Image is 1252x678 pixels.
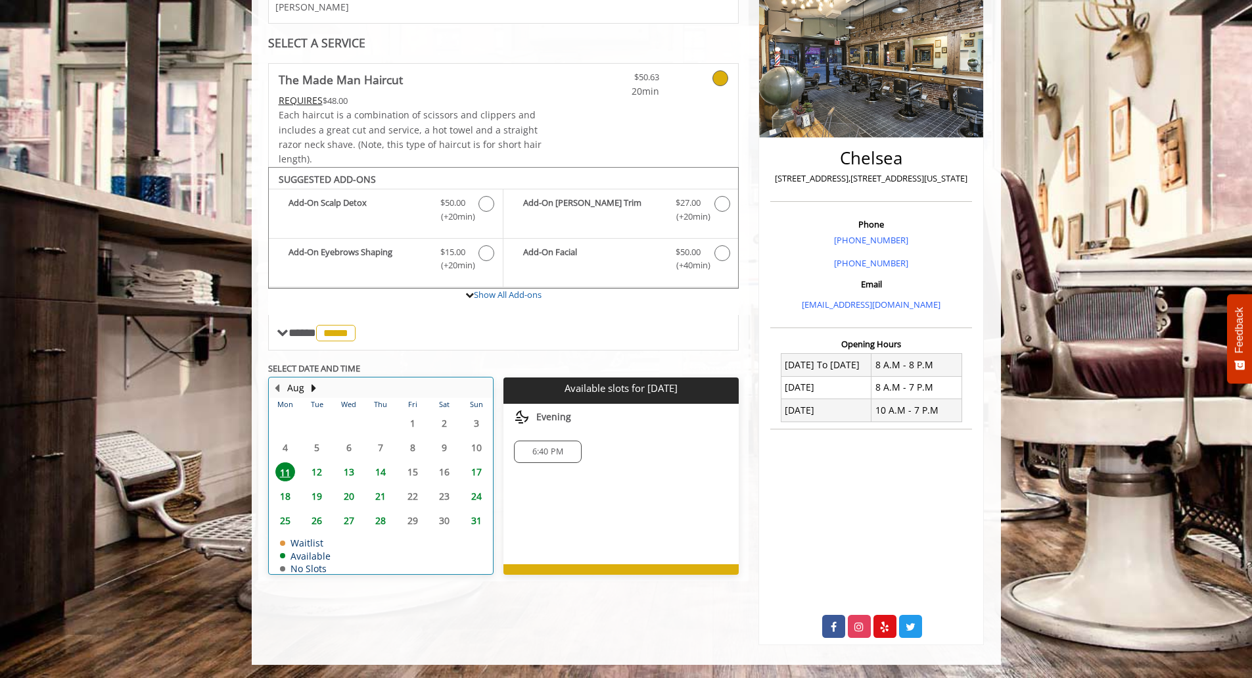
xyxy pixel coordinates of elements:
[333,460,364,484] td: Select day13
[301,460,333,484] td: Select day12
[774,172,969,185] p: [STREET_ADDRESS],[STREET_ADDRESS][US_STATE]
[1234,307,1245,353] span: Feedback
[280,564,331,573] td: No Slots
[339,462,359,481] span: 13
[269,460,301,484] td: Select day11
[280,551,331,561] td: Available
[307,487,327,506] span: 19
[333,484,364,508] td: Select day20
[269,484,301,508] td: Select day18
[460,398,492,411] th: Sun
[301,484,333,508] td: Select day19
[275,2,349,12] span: [PERSON_NAME]
[275,462,295,481] span: 11
[268,37,739,49] div: SELECT A SERVICE
[781,354,871,376] td: [DATE] To [DATE]
[365,484,396,508] td: Select day21
[781,376,871,399] td: [DATE]
[272,381,283,395] button: Previous Month
[834,234,908,246] a: [PHONE_NUMBER]
[301,398,333,411] th: Tue
[269,508,301,533] td: Select day25
[287,381,304,395] button: Aug
[1227,294,1252,383] button: Feedback - Show survey
[536,412,571,422] span: Evening
[365,398,396,411] th: Thu
[365,460,396,484] td: Select day14
[269,398,301,411] th: Mon
[467,511,486,530] span: 31
[268,167,739,289] div: The Made Man Haircut Add-onS
[307,511,327,530] span: 26
[467,462,486,481] span: 17
[339,487,359,506] span: 20
[834,257,908,269] a: [PHONE_NUMBER]
[371,462,390,481] span: 14
[514,409,530,425] img: evening slots
[460,484,492,508] td: Select day24
[532,447,563,457] span: 6:40 PM
[333,508,364,533] td: Select day27
[774,149,969,168] h2: Chelsea
[770,339,972,349] h3: Opening Hours
[460,460,492,484] td: Select day17
[871,399,962,422] td: 10 A.M - 7 P.M
[467,487,486,506] span: 24
[301,508,333,533] td: Select day26
[871,376,962,399] td: 8 A.M - 7 P.M
[280,538,331,548] td: Waitlist
[371,487,390,506] span: 21
[429,398,460,411] th: Sat
[275,487,295,506] span: 18
[474,289,542,301] a: Show All Add-ons
[774,279,969,289] h3: Email
[365,508,396,533] td: Select day28
[509,383,733,394] p: Available slots for [DATE]
[333,398,364,411] th: Wed
[396,398,428,411] th: Fri
[309,381,319,395] button: Next Month
[307,462,327,481] span: 12
[268,362,360,374] b: SELECT DATE AND TIME
[514,441,582,463] div: 6:40 PM
[371,511,390,530] span: 28
[871,354,962,376] td: 8 A.M - 8 P.M
[279,173,376,185] b: SUGGESTED ADD-ONS
[774,220,969,229] h3: Phone
[339,511,359,530] span: 27
[275,511,295,530] span: 25
[802,299,940,310] a: [EMAIL_ADDRESS][DOMAIN_NAME]
[460,508,492,533] td: Select day31
[781,399,871,422] td: [DATE]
